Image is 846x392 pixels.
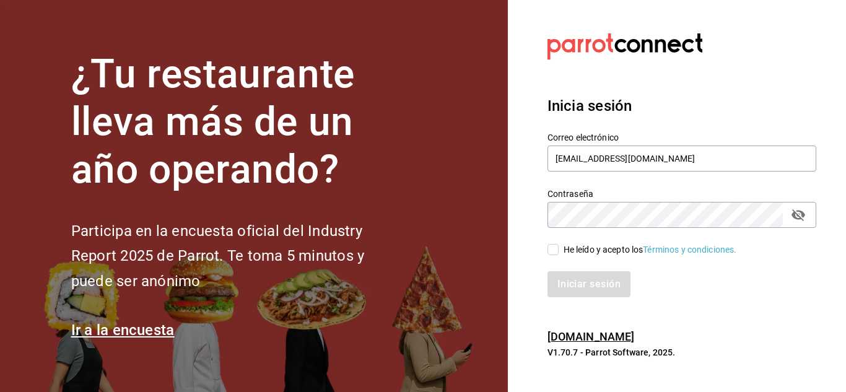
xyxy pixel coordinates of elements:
a: [DOMAIN_NAME] [547,330,635,343]
label: Contraseña [547,189,816,198]
label: Correo electrónico [547,133,816,142]
div: He leído y acepto los [564,243,737,256]
p: V1.70.7 - Parrot Software, 2025. [547,346,816,359]
button: passwordField [788,204,809,225]
h2: Participa en la encuesta oficial del Industry Report 2025 de Parrot. Te toma 5 minutos y puede se... [71,219,406,294]
a: Términos y condiciones. [643,245,736,255]
a: Ir a la encuesta [71,321,175,339]
h1: ¿Tu restaurante lleva más de un año operando? [71,51,406,193]
input: Ingresa tu correo electrónico [547,146,816,172]
h3: Inicia sesión [547,95,816,117]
